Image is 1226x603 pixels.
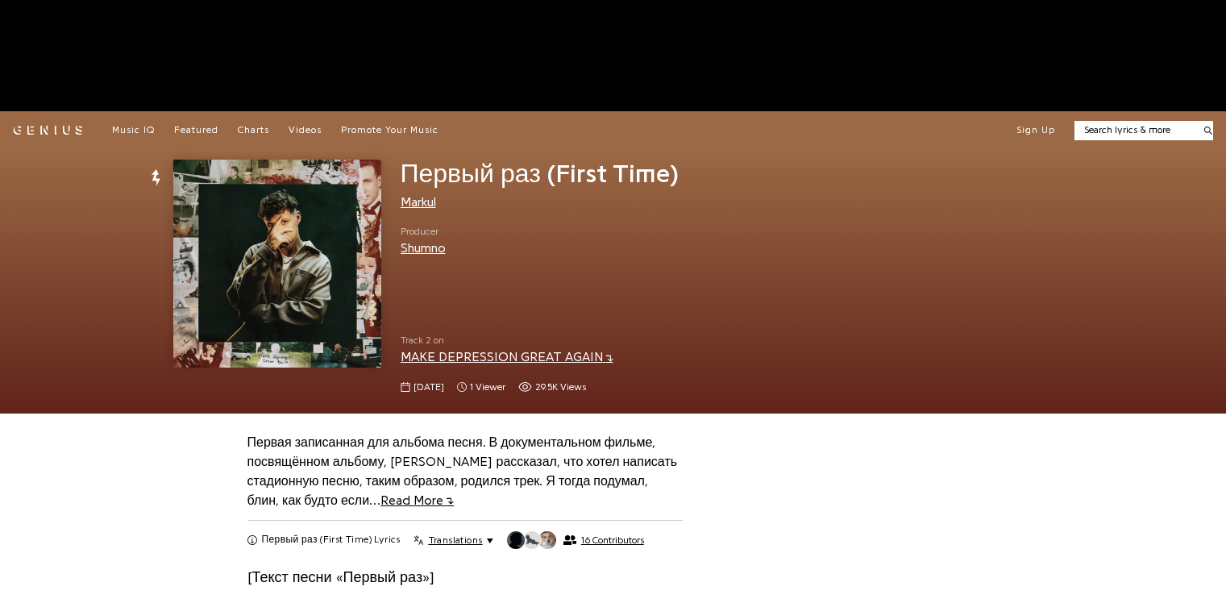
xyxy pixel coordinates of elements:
span: 1 viewer [457,381,505,394]
span: Promote Your Music [341,125,438,135]
span: Videos [289,125,322,135]
span: [DATE] [414,381,444,394]
a: Markul [401,196,436,209]
a: Charts [238,124,269,137]
span: Read More [380,494,454,507]
span: Producer [401,225,446,239]
span: Charts [238,125,269,135]
span: 29,525 views [518,381,586,394]
a: MAKE DEPRESSION GREAT AGAIN [401,351,613,364]
span: Featured [174,125,218,135]
span: Translations [429,534,483,547]
span: 29.5K views [535,381,586,394]
h2: Первый раз (First Time) Lyrics [262,534,401,547]
button: 16 Contributors [506,530,643,550]
a: Первая записанная для альбома песня. В документальном фильме, посвящённом альбому, [PERSON_NAME] ... [247,436,678,507]
input: Search lyrics & more [1074,123,1195,137]
span: Track 2 on [401,334,712,347]
button: Sign Up [1016,124,1055,137]
a: Promote Your Music [341,124,438,137]
a: Videos [289,124,322,137]
button: Translations [414,534,493,547]
span: Первый раз (First Time) [401,161,679,187]
span: 1 viewer [470,381,505,394]
span: Music IQ [112,125,155,135]
a: Featured [174,124,218,137]
img: Cover art for Первый раз (First Time) by Markul [173,160,381,368]
span: 16 Contributors [581,534,644,546]
a: Shumno [401,242,446,255]
a: Music IQ [112,124,155,137]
